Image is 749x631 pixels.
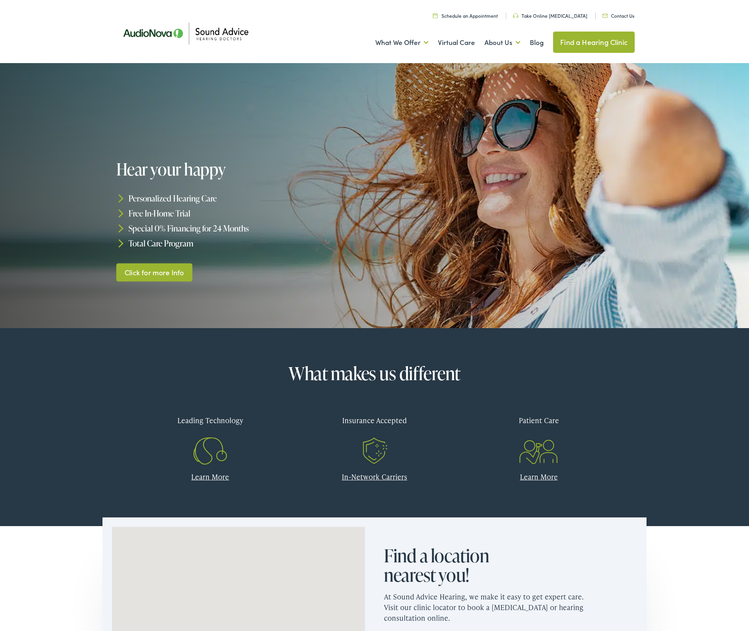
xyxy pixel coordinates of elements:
[530,28,544,57] a: Blog
[233,581,252,600] div: Sound Advice Hearing Doctors by AudioNova
[116,160,356,178] h1: Hear your happy
[116,263,193,282] a: Click for more Info
[116,221,378,236] li: Special 0% Financing for 24 Months
[191,472,229,482] a: Learn More
[298,409,451,432] div: Insurance Accepted
[116,206,378,221] li: Free In-Home Trial
[134,409,287,456] a: Leading Technology
[553,32,635,53] a: Find a Hearing Clinic
[602,14,608,18] img: Icon representing mail communication in a unique green color, indicative of contact or communicat...
[462,409,615,456] a: Patient Care
[375,28,429,57] a: What We Offer
[301,568,320,586] div: AudioNova
[462,409,615,432] div: Patient Care
[438,28,475,57] a: Virtual Care
[513,13,518,18] img: Headphone icon in a unique green color, suggesting audio-related services or features.
[384,585,637,629] p: At Sound Advice Hearing, we make it easy to get expert care. Visit our clinic locator to book a [...
[235,583,254,602] div: Sound Advice Hearing Doctors by AudioNova
[298,409,451,456] a: Insurance Accepted
[134,364,615,383] h2: What makes us different
[384,546,510,585] h2: Find a location nearest you!
[513,12,587,19] a: Take Online [MEDICAL_DATA]
[484,28,520,57] a: About Us
[238,591,257,610] div: AudioNova
[342,472,407,482] a: In-Network Carriers
[116,235,378,250] li: Total Care Program
[433,13,438,18] img: Calendar icon in a unique green color, symbolizing scheduling or date-related features.
[235,571,253,590] div: Sound Advice Hearing Doctors by AudioNova
[433,12,498,19] a: Schedule an Appointment
[134,409,287,432] div: Leading Technology
[116,191,378,206] li: Personalized Hearing Care
[520,472,558,482] a: Learn More
[602,12,634,19] a: Contact Us
[158,606,177,625] div: AudioNova
[212,573,231,592] div: AudioNova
